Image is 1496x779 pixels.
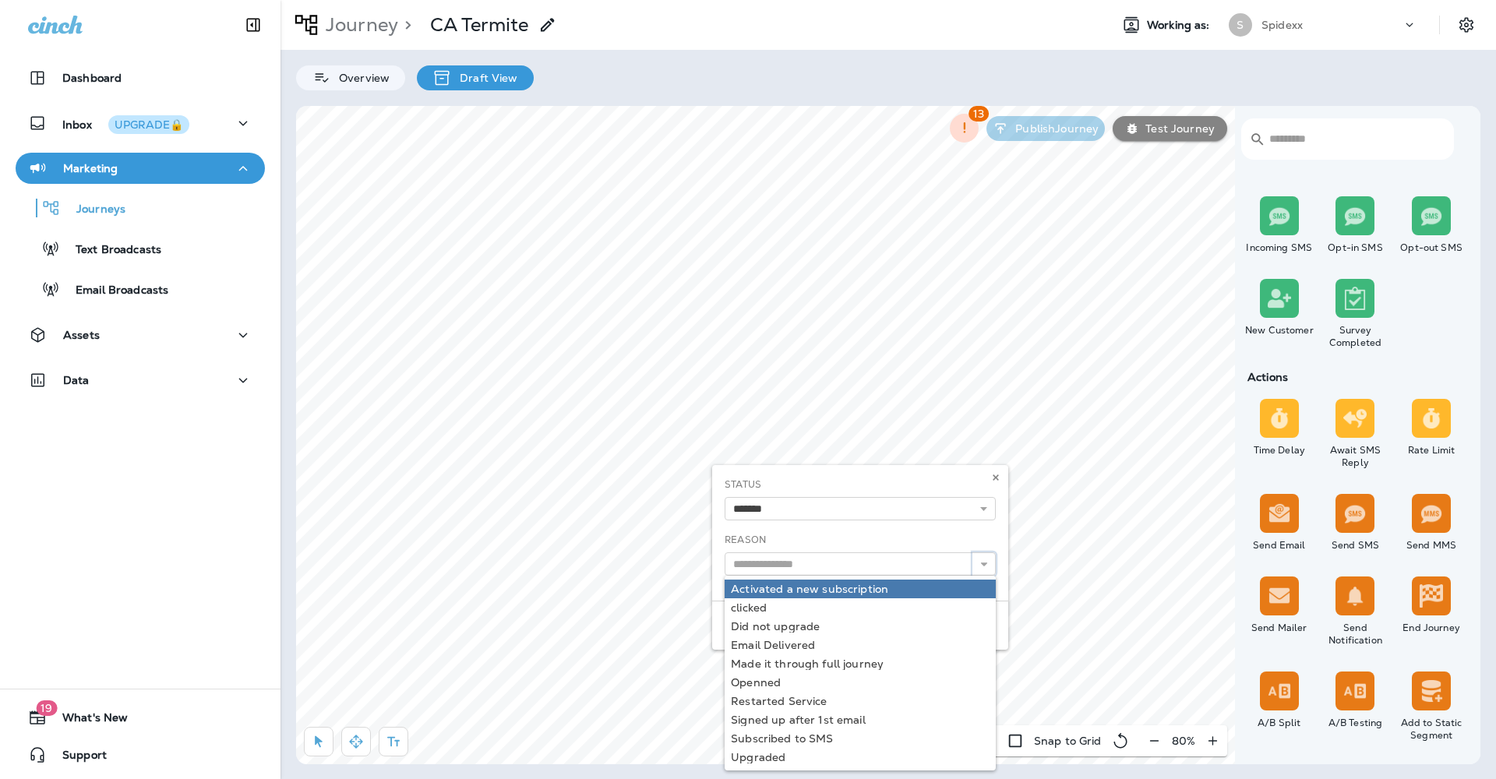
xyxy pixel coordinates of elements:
span: What's New [47,711,128,730]
div: Time Delay [1244,444,1314,456]
label: Status [725,478,761,491]
span: 13 [969,106,989,122]
button: Settings [1452,11,1480,39]
p: Text Broadcasts [60,243,161,258]
span: Support [47,749,107,767]
span: Working as: [1147,19,1213,32]
div: Opt-in SMS [1321,241,1391,254]
div: Email Delivered [731,639,990,651]
p: Assets [63,329,100,341]
button: Journeys [16,192,265,224]
div: Activated a new subscription [731,583,990,595]
div: Signed up after 1st email [731,714,990,726]
div: Made it through full journey [731,657,990,670]
button: Collapse Sidebar [231,9,275,41]
p: CA Termite [430,13,528,37]
button: Dashboard [16,62,265,93]
button: Marketing [16,153,265,184]
button: Support [16,739,265,770]
div: End Journey [1396,622,1466,634]
div: Add to Static Segment [1396,717,1466,742]
div: Send Email [1244,539,1314,552]
p: Marketing [63,162,118,174]
div: New Customer [1244,324,1314,337]
div: Incoming SMS [1244,241,1314,254]
p: Overview [331,72,390,84]
div: Restarted Service [731,695,990,707]
p: 80 % [1172,735,1195,747]
button: Text Broadcasts [16,232,265,265]
p: > [398,13,411,37]
div: Actions [1241,371,1470,383]
div: S [1229,13,1252,37]
button: 19What's New [16,702,265,733]
div: Subscribed to SMS [731,732,990,745]
button: InboxUPGRADE🔒 [16,108,265,139]
div: A/B Testing [1321,717,1391,729]
p: Data [63,374,90,386]
div: Upgraded [731,751,990,763]
div: Send Notification [1321,622,1391,647]
div: Openned [731,676,990,689]
p: Spidexx [1261,19,1303,31]
button: Data [16,365,265,396]
div: Send MMS [1396,539,1466,552]
div: Survey Completed [1321,324,1391,349]
div: Rate Limit [1396,444,1466,456]
button: UPGRADE🔒 [108,115,189,134]
p: Email Broadcasts [60,284,168,298]
div: Opt-out SMS [1396,241,1466,254]
span: 19 [36,700,57,716]
p: Dashboard [62,72,122,84]
button: Assets [16,319,265,351]
label: Reason [725,534,766,546]
p: Snap to Grid [1034,735,1102,747]
p: Journeys [61,203,125,217]
div: Did not upgrade [731,620,990,633]
div: Send Mailer [1244,622,1314,634]
p: Draft View [452,72,517,84]
p: Test Journey [1139,122,1215,135]
button: Test Journey [1113,116,1227,141]
p: Journey [319,13,398,37]
div: Send SMS [1321,539,1391,552]
div: UPGRADE🔒 [115,119,183,130]
p: Inbox [62,115,189,132]
button: Email Broadcasts [16,273,265,305]
div: clicked [731,601,990,614]
div: A/B Split [1244,717,1314,729]
div: Await SMS Reply [1321,444,1391,469]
